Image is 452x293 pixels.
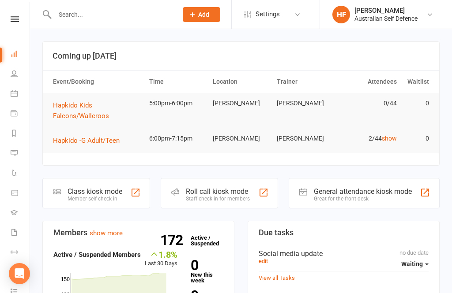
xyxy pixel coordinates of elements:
[259,274,295,281] a: View all Tasks
[354,15,418,22] div: Australian Self Defence
[337,128,401,149] td: 2/44
[191,259,220,272] strong: 0
[183,7,220,22] button: Add
[273,93,337,114] td: [PERSON_NAME]
[259,228,429,237] h3: Due tasks
[259,258,268,264] a: edit
[52,8,171,21] input: Search...
[186,196,250,202] div: Staff check-in for members
[53,101,109,120] span: Hapkido Kids Falcons/Walleroos
[11,85,30,104] a: Calendar
[209,128,273,149] td: [PERSON_NAME]
[401,128,433,149] td: 0
[332,6,350,23] div: HF
[11,45,30,65] a: Dashboard
[11,124,30,144] a: Reports
[256,4,280,24] span: Settings
[160,234,186,247] strong: 172
[53,228,223,237] h3: Members
[354,7,418,15] div: [PERSON_NAME]
[53,52,429,60] h3: Coming up [DATE]
[186,228,225,253] a: 172Active / Suspended
[49,70,145,93] th: Event/Booking
[314,196,412,202] div: Great for the front desk
[259,249,429,258] div: Social media update
[68,196,122,202] div: Member self check-in
[145,249,177,268] div: Last 30 Days
[53,135,126,146] button: Hapkido -G Adult/Teen
[401,256,429,272] button: Waiting
[401,260,423,267] span: Waiting
[401,70,433,93] th: Waitlist
[11,104,30,124] a: Payments
[273,128,337,149] td: [PERSON_NAME]
[11,65,30,85] a: People
[53,137,120,145] span: Hapkido -G Adult/Teen
[11,184,30,204] a: Product Sales
[198,11,209,18] span: Add
[273,70,337,93] th: Trainer
[337,93,401,114] td: 0/44
[90,229,123,237] a: show more
[209,93,273,114] td: [PERSON_NAME]
[314,187,412,196] div: General attendance kiosk mode
[145,128,209,149] td: 6:00pm-7:15pm
[145,70,209,93] th: Time
[9,263,30,284] div: Open Intercom Messenger
[53,251,141,259] strong: Active / Suspended Members
[382,135,397,142] a: show
[191,259,223,283] a: 0New this week
[68,187,122,196] div: Class kiosk mode
[337,70,401,93] th: Attendees
[145,93,209,114] td: 5:00pm-6:00pm
[145,249,177,259] div: 1.8%
[401,93,433,114] td: 0
[53,100,141,121] button: Hapkido Kids Falcons/Walleroos
[186,187,250,196] div: Roll call kiosk mode
[209,70,273,93] th: Location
